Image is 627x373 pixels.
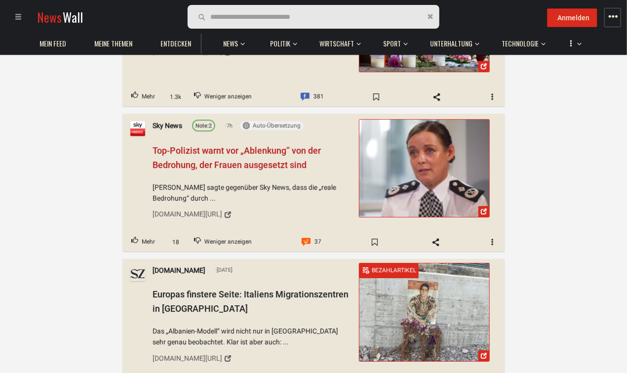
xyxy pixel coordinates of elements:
a: Sport [378,34,406,53]
img: Profilbild von SZ.de [130,266,145,281]
img: paywall-icon [361,266,369,274]
span: Note: [196,123,209,129]
button: Politik [266,30,298,53]
span: Weniger anzeigen [204,236,252,249]
span: Mehr [142,236,155,249]
div: [DOMAIN_NAME][URL] [153,209,222,220]
span: Unterhaltung [430,39,472,48]
a: Politik [266,34,296,53]
span: Mein Feed [39,39,66,48]
div: 2 [196,122,212,131]
button: Wirtschaft [314,30,361,53]
span: Meine Themen [94,39,132,48]
span: Bookmark [362,89,391,105]
a: [DOMAIN_NAME] [153,265,205,276]
span: 18 [167,238,184,247]
span: Share [422,234,450,250]
button: Technologie [497,30,546,53]
span: Share [423,89,451,105]
span: Top-Polizist warnt vor „Ablenkung“ von der Bedrohung, der Frauen ausgesetzt sind [153,145,321,170]
button: Anmelden [547,8,597,27]
img: Profilbild von Sky News [130,121,145,136]
button: Upvote [123,88,163,107]
a: Comment [292,88,332,107]
button: Unterhaltung [425,30,479,53]
img: Top-Polizist warnt vor „Ablenkung“ von der Bedrohung, der Frauen ... [359,120,489,217]
a: [DOMAIN_NAME][URL] [153,207,352,223]
span: Europas finstere Seite: Italiens Migrationszentren in [GEOGRAPHIC_DATA] [153,290,349,314]
a: Wirtschaft [314,34,359,53]
span: Anmelden [557,14,589,22]
a: Note:2 [192,120,215,131]
div: [DOMAIN_NAME][URL] [153,353,222,364]
span: [DATE] [215,266,233,275]
span: Entdecken [160,39,191,48]
span: Weniger anzeigen [204,91,252,104]
img: Europas finstere Seite: Italiens Migrationszentren in Albanien [359,264,489,361]
span: News [224,39,238,48]
a: [DOMAIN_NAME][URL] [153,350,352,367]
a: Top-Polizist warnt vor „Ablenkung“ von der Bedrohung, der Frauen ... [358,119,489,217]
button: Upvote [123,233,163,252]
span: 1.3k [167,92,184,102]
span: 381 [313,91,324,104]
button: Sport [378,30,408,53]
span: Wirtschaft [319,39,354,48]
span: [PERSON_NAME] sagte gegenüber Sky News, dass die „reale Bedrohung“ durch ... [153,182,352,204]
a: Technologie [497,34,544,53]
span: Politik [271,39,291,48]
a: Unterhaltung [425,34,477,53]
a: Comment [293,233,329,252]
span: Technologie [502,39,539,48]
button: Auto-Übersetzung [240,121,304,130]
span: Das „Albanien-Modell“ wird nicht nur in [GEOGRAPHIC_DATA] sehr genau beobachtet. Klar ist aber au... [153,326,352,348]
span: Bookmark [360,234,389,250]
span: Bezahlartikel [371,267,416,274]
button: Downvote [186,233,260,252]
a: Sky News [153,121,182,131]
a: NewsWall [37,8,83,26]
a: Europas finstere Seite: Italiens Migrationszentren in Albanienpaywall-iconBezahlartikel [358,263,489,362]
button: News [219,30,248,53]
button: Downvote [186,88,260,107]
span: Wall [63,8,83,26]
a: News [219,34,243,53]
span: News [37,8,62,26]
span: 7h [225,122,233,130]
span: Sport [383,39,401,48]
span: 37 [314,236,321,249]
span: Mehr [142,91,155,104]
